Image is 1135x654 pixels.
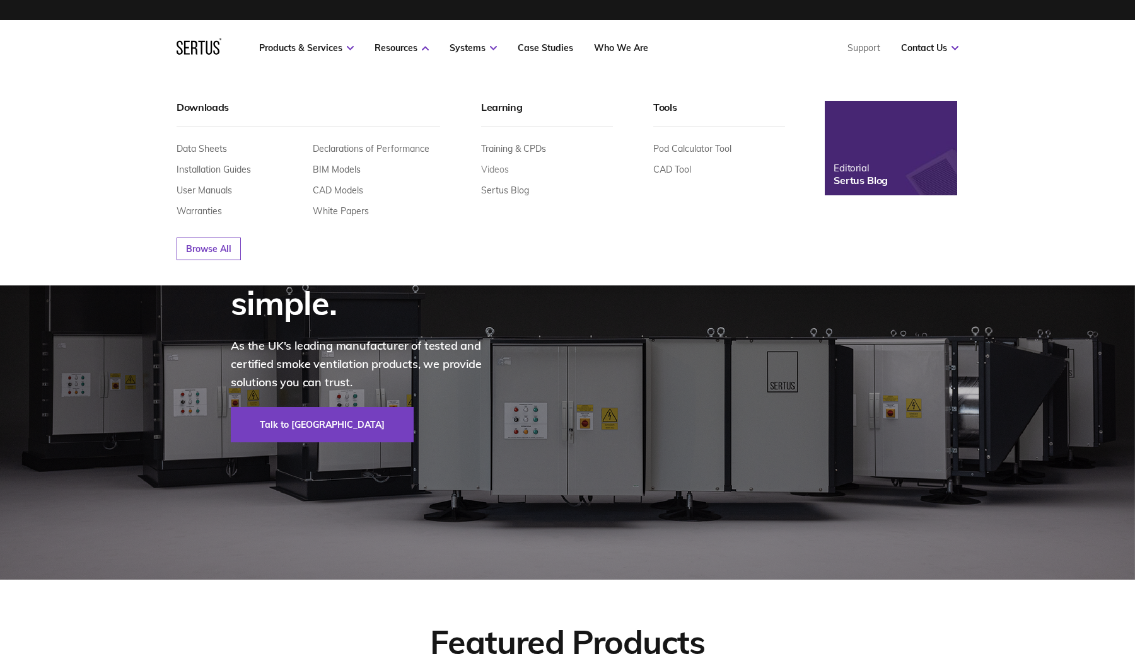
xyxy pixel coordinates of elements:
a: Support [847,42,880,54]
a: Resources [375,42,429,54]
a: Pod Calculator Tool [653,143,731,154]
a: Case Studies [518,42,573,54]
a: EditorialSertus Blog [825,101,957,195]
a: Data Sheets [177,143,227,154]
p: As the UK's leading manufacturer of tested and certified smoke ventilation products, we provide s... [231,337,508,391]
a: Talk to [GEOGRAPHIC_DATA] [231,407,414,442]
iframe: Chat Widget [1072,594,1135,654]
a: Installation Guides [177,164,251,175]
a: White Papers [313,205,369,217]
a: User Manuals [177,185,232,196]
a: Systems [450,42,497,54]
a: Videos [481,164,509,175]
div: Tools [653,101,785,127]
div: Editorial [834,162,888,174]
a: Warranties [177,205,222,217]
div: Smoke ventilation, made simple. [231,213,508,321]
a: CAD Models [313,185,363,196]
a: Browse All [177,238,241,260]
a: Declarations of Performance [313,143,429,154]
a: Products & Services [259,42,354,54]
a: BIM Models [313,164,361,175]
div: Sertus Blog [834,174,888,186]
a: CAD Tool [653,164,691,175]
a: Who We Are [594,42,648,54]
div: Downloads [177,101,440,127]
a: Training & CPDs [481,143,546,154]
a: Contact Us [901,42,958,54]
a: Sertus Blog [481,185,529,196]
div: Learning [481,101,613,127]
